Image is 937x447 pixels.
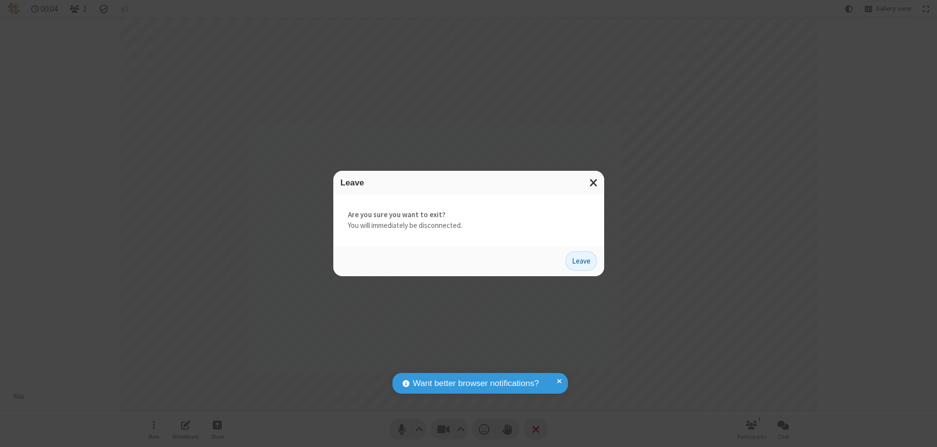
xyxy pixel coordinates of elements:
div: You will immediately be disconnected. [333,195,604,246]
span: Want better browser notifications? [413,377,539,390]
button: Close modal [584,171,604,195]
strong: Are you sure you want to exit? [348,209,590,221]
button: Leave [566,251,597,271]
h3: Leave [341,178,597,187]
